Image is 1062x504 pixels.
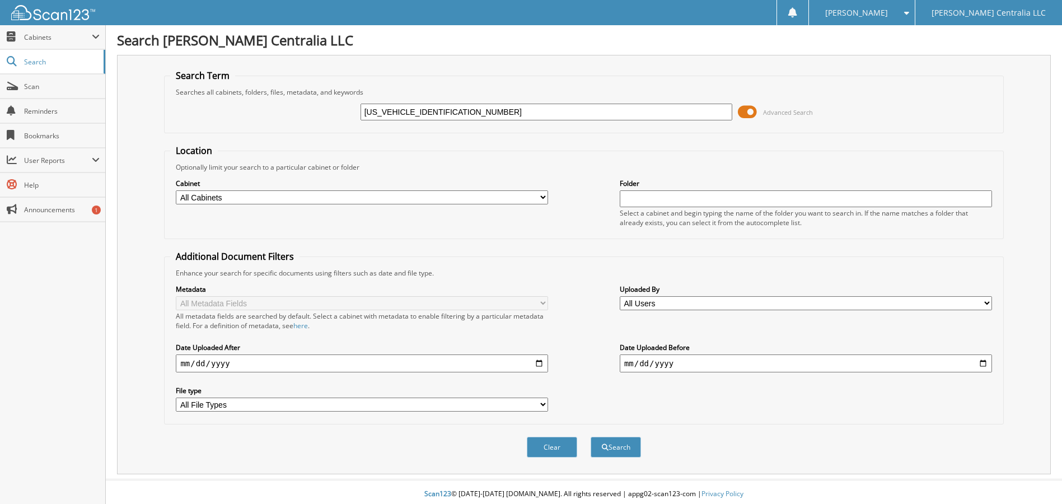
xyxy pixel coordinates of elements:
[620,208,992,227] div: Select a cabinet and begin typing the name of the folder you want to search in. If the name match...
[170,144,218,157] legend: Location
[763,108,813,116] span: Advanced Search
[170,69,235,82] legend: Search Term
[170,162,997,172] div: Optionally limit your search to a particular cabinet or folder
[24,82,100,91] span: Scan
[591,437,641,458] button: Search
[701,489,743,498] a: Privacy Policy
[176,354,548,372] input: start
[932,10,1046,16] span: [PERSON_NAME] Centralia LLC
[1006,450,1062,504] iframe: Chat Widget
[620,343,992,352] label: Date Uploaded Before
[424,489,451,498] span: Scan123
[24,180,100,190] span: Help
[170,87,997,97] div: Searches all cabinets, folders, files, metadata, and keywords
[24,106,100,116] span: Reminders
[24,32,92,42] span: Cabinets
[176,343,548,352] label: Date Uploaded After
[825,10,888,16] span: [PERSON_NAME]
[176,284,548,294] label: Metadata
[620,179,992,188] label: Folder
[170,250,300,263] legend: Additional Document Filters
[620,284,992,294] label: Uploaded By
[176,179,548,188] label: Cabinet
[11,5,95,20] img: scan123-logo-white.svg
[620,354,992,372] input: end
[24,131,100,141] span: Bookmarks
[293,321,308,330] a: here
[92,206,101,214] div: 1
[24,156,92,165] span: User Reports
[170,268,997,278] div: Enhance your search for specific documents using filters such as date and file type.
[24,57,98,67] span: Search
[176,386,548,395] label: File type
[117,31,1051,49] h1: Search [PERSON_NAME] Centralia LLC
[24,205,100,214] span: Announcements
[176,311,548,330] div: All metadata fields are searched by default. Select a cabinet with metadata to enable filtering b...
[527,437,577,458] button: Clear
